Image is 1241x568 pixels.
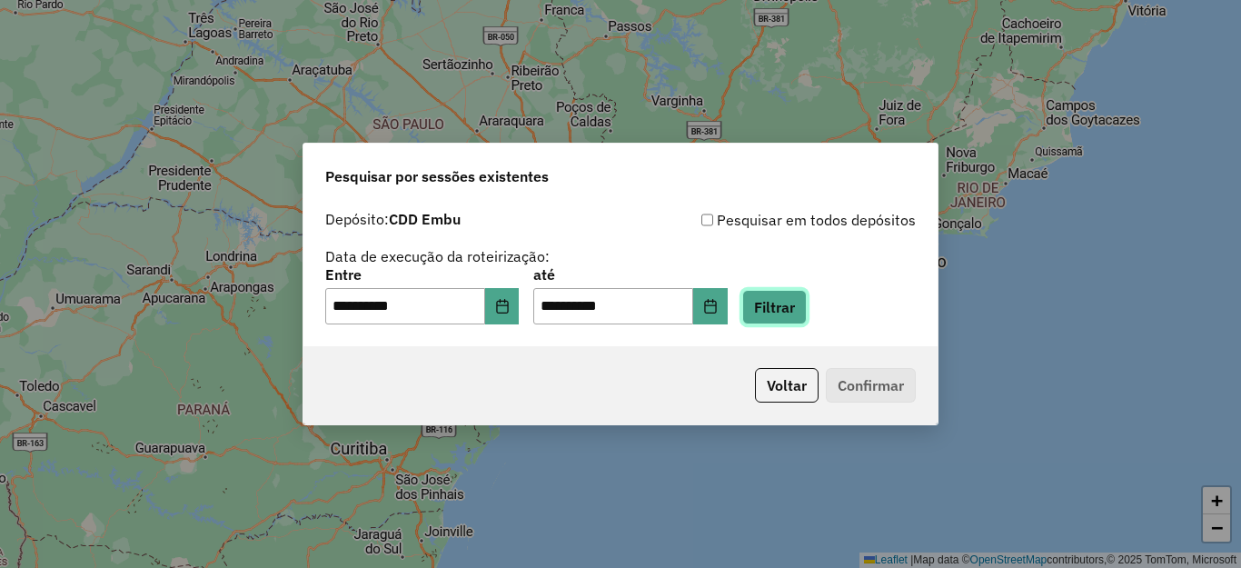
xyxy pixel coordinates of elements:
[485,288,520,324] button: Choose Date
[325,165,549,187] span: Pesquisar por sessões existentes
[533,264,727,285] label: até
[742,290,807,324] button: Filtrar
[325,264,519,285] label: Entre
[325,245,550,267] label: Data de execução da roteirização:
[325,208,461,230] label: Depósito:
[389,210,461,228] strong: CDD Embu
[620,209,916,231] div: Pesquisar em todos depósitos
[693,288,728,324] button: Choose Date
[755,368,819,403] button: Voltar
